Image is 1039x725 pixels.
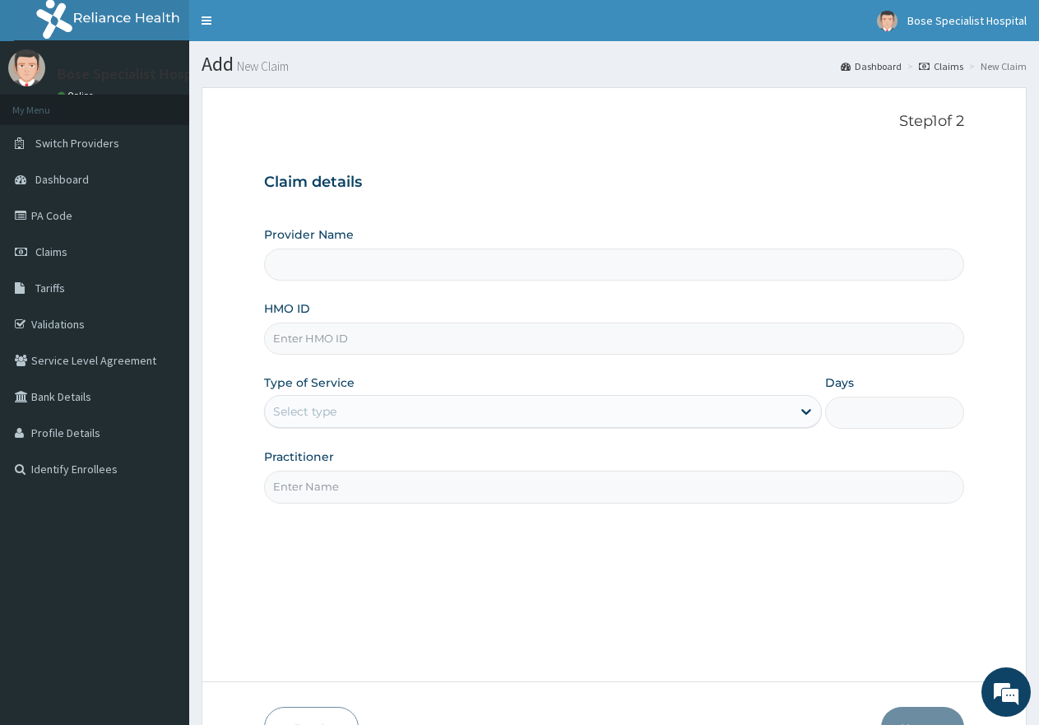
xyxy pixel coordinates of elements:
[234,60,289,72] small: New Claim
[264,226,354,243] label: Provider Name
[202,53,1027,75] h1: Add
[825,374,854,391] label: Days
[264,174,964,192] h3: Claim details
[35,244,67,259] span: Claims
[273,403,336,420] div: Select type
[841,59,902,73] a: Dashboard
[877,11,898,31] img: User Image
[907,13,1027,28] span: Bose Specialist Hospital
[264,323,964,355] input: Enter HMO ID
[264,448,334,465] label: Practitioner
[965,59,1027,73] li: New Claim
[35,136,119,151] span: Switch Providers
[35,172,89,187] span: Dashboard
[58,67,214,81] p: Bose Specialist Hospital
[919,59,963,73] a: Claims
[58,90,97,101] a: Online
[264,471,964,503] input: Enter Name
[264,113,964,131] p: Step 1 of 2
[35,281,65,295] span: Tariffs
[264,374,355,391] label: Type of Service
[264,300,310,317] label: HMO ID
[8,49,45,86] img: User Image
